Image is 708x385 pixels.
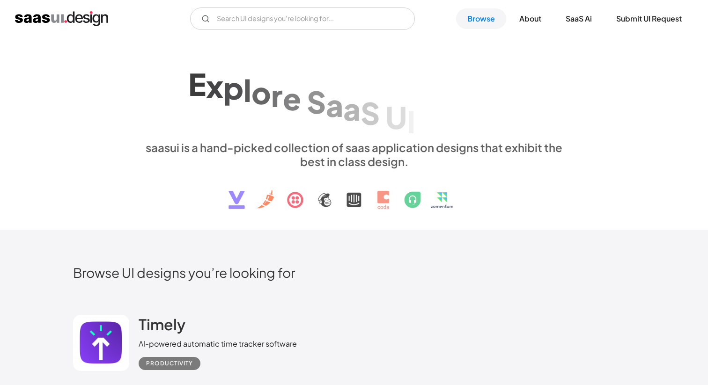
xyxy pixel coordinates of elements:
div: e [283,80,301,116]
div: I [407,103,415,139]
div: o [251,74,271,110]
div: r [271,77,283,113]
h2: Timely [139,315,185,334]
a: SaaS Ai [554,8,603,29]
a: Browse [456,8,506,29]
div: a [326,87,343,123]
h2: Browse UI designs you’re looking for [73,264,635,281]
div: Productivity [146,358,193,369]
img: text, icon, saas logo [212,168,496,217]
div: S [361,94,380,131]
div: E [188,65,206,102]
div: S [307,83,326,119]
div: AI-powered automatic time tracker software [139,338,297,349]
a: About [508,8,553,29]
div: l [243,72,251,108]
input: Search UI designs you're looking for... [190,7,415,30]
h1: Explore SaaS UI design patterns & interactions. [139,59,569,131]
div: a [343,91,361,127]
a: Submit UI Request [605,8,693,29]
a: home [15,11,108,26]
form: Email Form [190,7,415,30]
div: U [385,99,407,135]
a: Timely [139,315,185,338]
div: x [206,67,223,103]
div: saasui is a hand-picked collection of saas application designs that exhibit the best in class des... [139,140,569,168]
div: p [223,70,243,106]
